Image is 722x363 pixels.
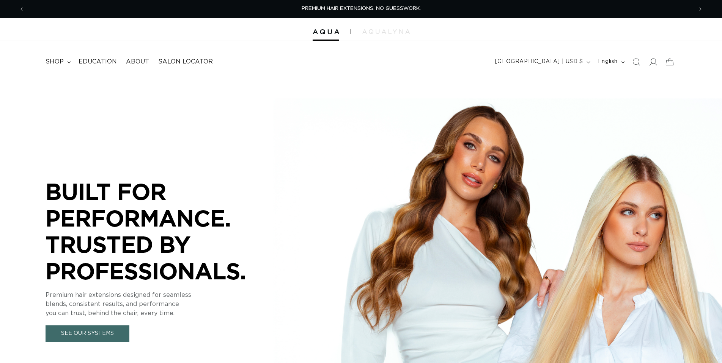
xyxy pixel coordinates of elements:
[692,2,709,16] button: Next announcement
[362,29,410,34] img: aqualyna.com
[13,2,30,16] button: Previous announcement
[46,290,273,318] p: Premium hair extensions designed for seamless blends, consistent results, and performance you can...
[495,58,583,66] span: [GEOGRAPHIC_DATA] | USD $
[46,178,273,284] p: BUILT FOR PERFORMANCE. TRUSTED BY PROFESSIONALS.
[628,54,645,70] summary: Search
[79,58,117,66] span: Education
[598,58,618,66] span: English
[74,53,121,70] a: Education
[313,29,339,35] img: Aqua Hair Extensions
[46,58,64,66] span: shop
[158,58,213,66] span: Salon Locator
[126,58,149,66] span: About
[121,53,154,70] a: About
[46,325,129,342] a: See Our Systems
[41,53,74,70] summary: shop
[302,6,421,11] span: PREMIUM HAIR EXTENSIONS. NO GUESSWORK.
[491,55,593,69] button: [GEOGRAPHIC_DATA] | USD $
[154,53,217,70] a: Salon Locator
[593,55,628,69] button: English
